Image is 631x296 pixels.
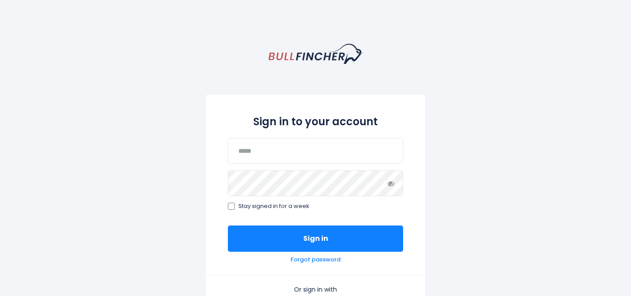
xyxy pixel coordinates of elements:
[228,285,403,293] p: Or sign in with
[228,203,235,210] input: Stay signed in for a week
[228,226,403,252] button: Sign in
[238,203,309,210] span: Stay signed in for a week
[269,44,363,64] a: homepage
[291,256,340,264] a: Forgot password
[228,114,403,129] h2: Sign in to your account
